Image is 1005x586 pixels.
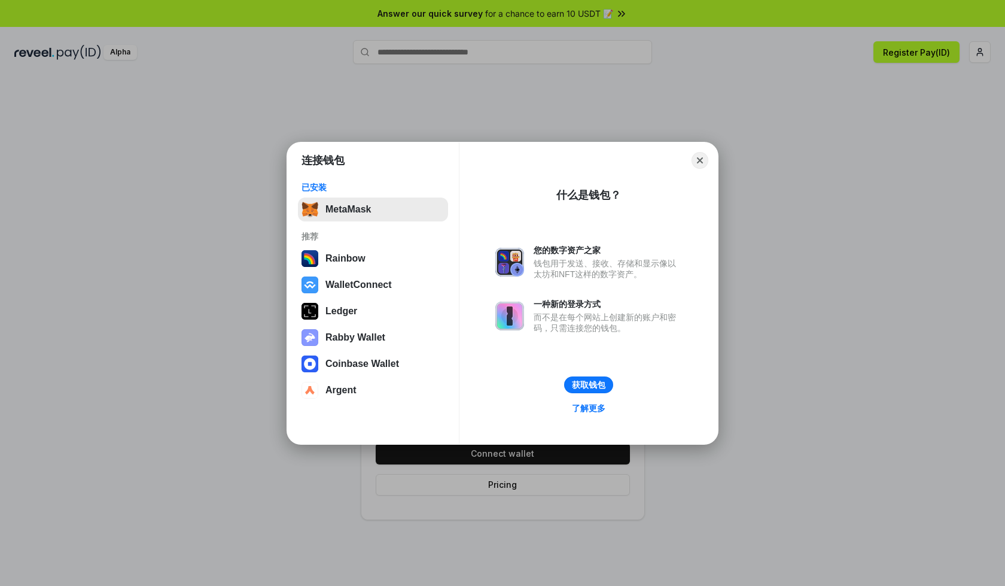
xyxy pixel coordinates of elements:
[301,250,318,267] img: svg+xml,%3Csvg%20width%3D%22120%22%20height%3D%22120%22%20viewBox%3D%220%200%20120%20120%22%20fil...
[298,247,448,271] button: Rainbow
[298,299,448,323] button: Ledger
[301,231,444,242] div: 推荐
[298,273,448,297] button: WalletConnect
[298,198,448,221] button: MetaMask
[534,312,682,333] div: 而不是在每个网站上创建新的账户和密码，只需连接您的钱包。
[325,385,357,396] div: Argent
[301,182,444,193] div: 已安装
[298,378,448,402] button: Argent
[495,302,524,330] img: svg+xml,%3Csvg%20xmlns%3D%22http%3A%2F%2Fwww.w3.org%2F2000%2Fsvg%22%20fill%3D%22none%22%20viewBox...
[301,201,318,218] img: svg+xml,%3Csvg%20fill%3D%22none%22%20height%3D%2233%22%20viewBox%3D%220%200%2035%2033%22%20width%...
[534,245,682,256] div: 您的数字资产之家
[325,359,399,369] div: Coinbase Wallet
[301,382,318,399] img: svg+xml,%3Csvg%20width%3D%2228%22%20height%3D%2228%22%20viewBox%3D%220%200%2028%2028%22%20fill%3D...
[298,326,448,350] button: Rabby Wallet
[301,329,318,346] img: svg+xml,%3Csvg%20xmlns%3D%22http%3A%2F%2Fwww.w3.org%2F2000%2Fsvg%22%20fill%3D%22none%22%20viewBox...
[301,277,318,293] img: svg+xml,%3Csvg%20width%3D%2228%22%20height%3D%2228%22%20viewBox%3D%220%200%2028%2028%22%20fill%3D...
[325,204,371,215] div: MetaMask
[495,248,524,277] img: svg+xml,%3Csvg%20xmlns%3D%22http%3A%2F%2Fwww.w3.org%2F2000%2Fsvg%22%20fill%3D%22none%22%20viewBox...
[565,400,613,416] a: 了解更多
[325,280,392,290] div: WalletConnect
[564,377,613,393] button: 获取钱包
[572,379,605,390] div: 获取钱包
[534,258,682,280] div: 钱包用于发送、接收、存储和显示像以太坊和NFT这样的数字资产。
[556,188,621,202] div: 什么是钱包？
[325,253,366,264] div: Rainbow
[692,152,708,169] button: Close
[301,153,345,168] h1: 连接钱包
[325,306,357,317] div: Ledger
[534,299,682,309] div: 一种新的登录方式
[301,356,318,372] img: svg+xml,%3Csvg%20width%3D%2228%22%20height%3D%2228%22%20viewBox%3D%220%200%2028%2028%22%20fill%3D...
[301,303,318,320] img: svg+xml,%3Csvg%20xmlns%3D%22http%3A%2F%2Fwww.w3.org%2F2000%2Fsvg%22%20width%3D%2228%22%20height%3...
[325,332,385,343] div: Rabby Wallet
[298,352,448,376] button: Coinbase Wallet
[572,403,605,414] div: 了解更多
